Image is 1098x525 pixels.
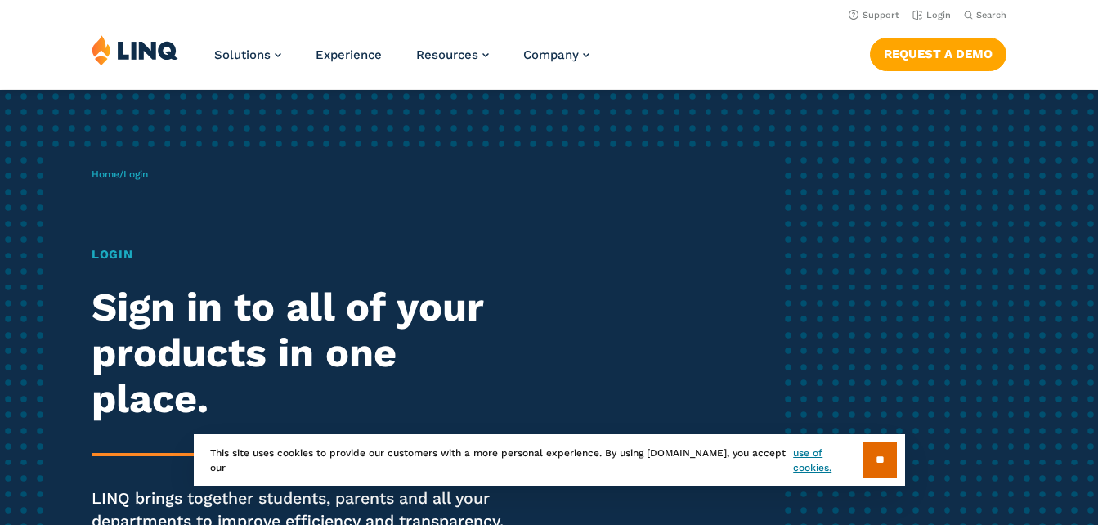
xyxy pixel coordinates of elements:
[214,34,589,88] nav: Primary Navigation
[870,38,1006,70] a: Request a Demo
[214,47,271,62] span: Solutions
[92,168,119,180] a: Home
[793,446,863,475] a: use of cookies.
[316,47,382,62] a: Experience
[416,47,489,62] a: Resources
[214,47,281,62] a: Solutions
[849,10,899,20] a: Support
[92,168,148,180] span: /
[92,34,178,65] img: LINQ | K‑12 Software
[976,10,1006,20] span: Search
[92,245,514,263] h1: Login
[123,168,148,180] span: Login
[870,34,1006,70] nav: Button Navigation
[92,285,514,421] h2: Sign in to all of your products in one place.
[523,47,589,62] a: Company
[194,434,905,486] div: This site uses cookies to provide our customers with a more personal experience. By using [DOMAIN...
[964,9,1006,21] button: Open Search Bar
[416,47,478,62] span: Resources
[912,10,951,20] a: Login
[523,47,579,62] span: Company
